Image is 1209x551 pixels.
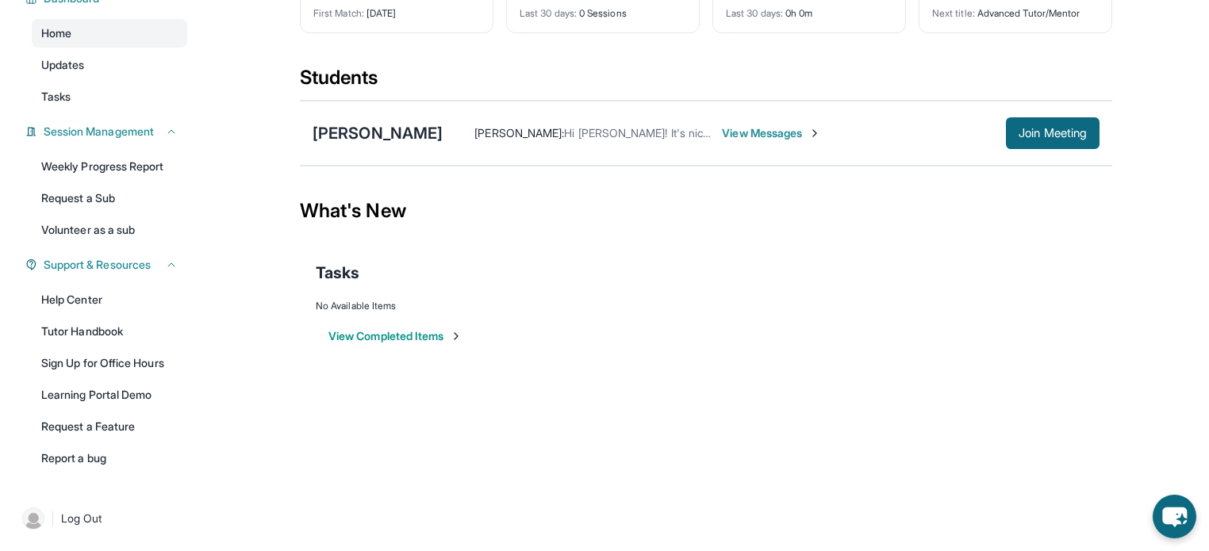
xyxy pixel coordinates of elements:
span: Tasks [316,262,359,284]
div: Students [300,65,1112,100]
button: Support & Resources [37,257,178,273]
span: View Messages [722,125,821,141]
a: Updates [32,51,187,79]
a: Learning Portal Demo [32,381,187,409]
a: Home [32,19,187,48]
a: Request a Feature [32,412,187,441]
div: No Available Items [316,300,1096,312]
button: Session Management [37,124,178,140]
span: Session Management [44,124,154,140]
button: View Completed Items [328,328,462,344]
a: Request a Sub [32,184,187,212]
span: Home [41,25,71,41]
span: Next title : [932,7,975,19]
span: Tasks [41,89,71,105]
span: Updates [41,57,85,73]
a: Weekly Progress Report [32,152,187,181]
img: user-img [22,507,44,530]
a: Volunteer as a sub [32,216,187,244]
span: Support & Resources [44,257,151,273]
span: Last 30 days : [520,7,577,19]
a: Help Center [32,285,187,314]
span: First Match : [313,7,364,19]
a: Report a bug [32,444,187,473]
span: Log Out [61,511,102,526]
span: | [51,509,55,528]
a: Tutor Handbook [32,317,187,346]
button: Join Meeting [1006,117,1100,149]
a: |Log Out [16,501,187,536]
span: Last 30 days : [726,7,783,19]
a: Tasks [32,82,187,111]
button: chat-button [1153,495,1196,538]
span: Join Meeting [1019,128,1087,138]
img: Chevron-Right [808,127,821,140]
div: [PERSON_NAME] [313,122,443,144]
a: Sign Up for Office Hours [32,349,187,377]
div: What's New [300,176,1112,246]
span: [PERSON_NAME] : [474,126,564,140]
